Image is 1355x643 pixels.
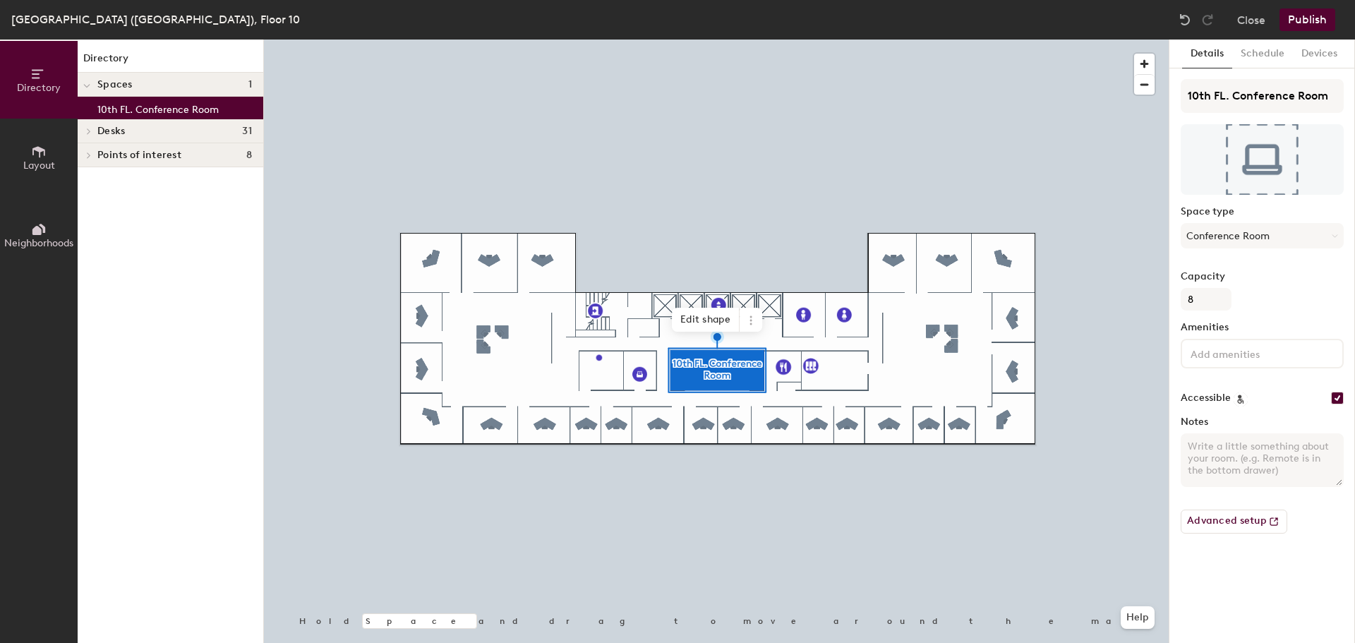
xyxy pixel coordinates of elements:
span: 8 [246,150,252,161]
span: 31 [242,126,252,137]
span: Layout [23,160,55,172]
span: Points of interest [97,150,181,161]
button: Close [1237,8,1265,31]
button: Help [1121,606,1155,629]
label: Capacity [1181,271,1344,282]
button: Details [1182,40,1232,68]
button: Publish [1279,8,1335,31]
label: Accessible [1181,392,1231,404]
span: Directory [17,82,61,94]
span: Desks [97,126,125,137]
img: Redo [1200,13,1215,27]
button: Advanced setup [1181,510,1287,534]
img: The space named 10th FL. Conference Room [1181,124,1344,195]
label: Amenities [1181,322,1344,333]
label: Space type [1181,206,1344,217]
span: Neighborhoods [4,237,73,249]
h1: Directory [78,51,263,73]
p: 10th FL. Conference Room [97,100,219,116]
input: Add amenities [1188,344,1315,361]
span: Spaces [97,79,133,90]
button: Conference Room [1181,223,1344,248]
button: Devices [1293,40,1346,68]
img: Undo [1178,13,1192,27]
button: Schedule [1232,40,1293,68]
label: Notes [1181,416,1344,428]
div: [GEOGRAPHIC_DATA] ([GEOGRAPHIC_DATA]), Floor 10 [11,11,300,28]
span: Edit shape [672,308,740,332]
span: 1 [248,79,252,90]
